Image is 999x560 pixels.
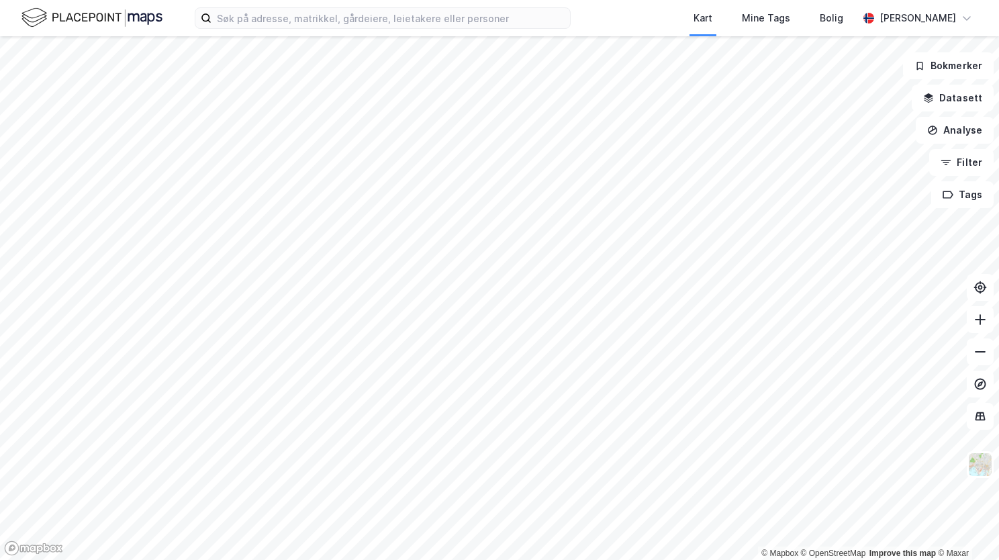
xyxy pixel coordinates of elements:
[879,10,956,26] div: [PERSON_NAME]
[742,10,790,26] div: Mine Tags
[21,6,162,30] img: logo.f888ab2527a4732fd821a326f86c7f29.svg
[932,496,999,560] iframe: Chat Widget
[820,10,843,26] div: Bolig
[694,10,712,26] div: Kart
[211,8,570,28] input: Søk på adresse, matrikkel, gårdeiere, leietakere eller personer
